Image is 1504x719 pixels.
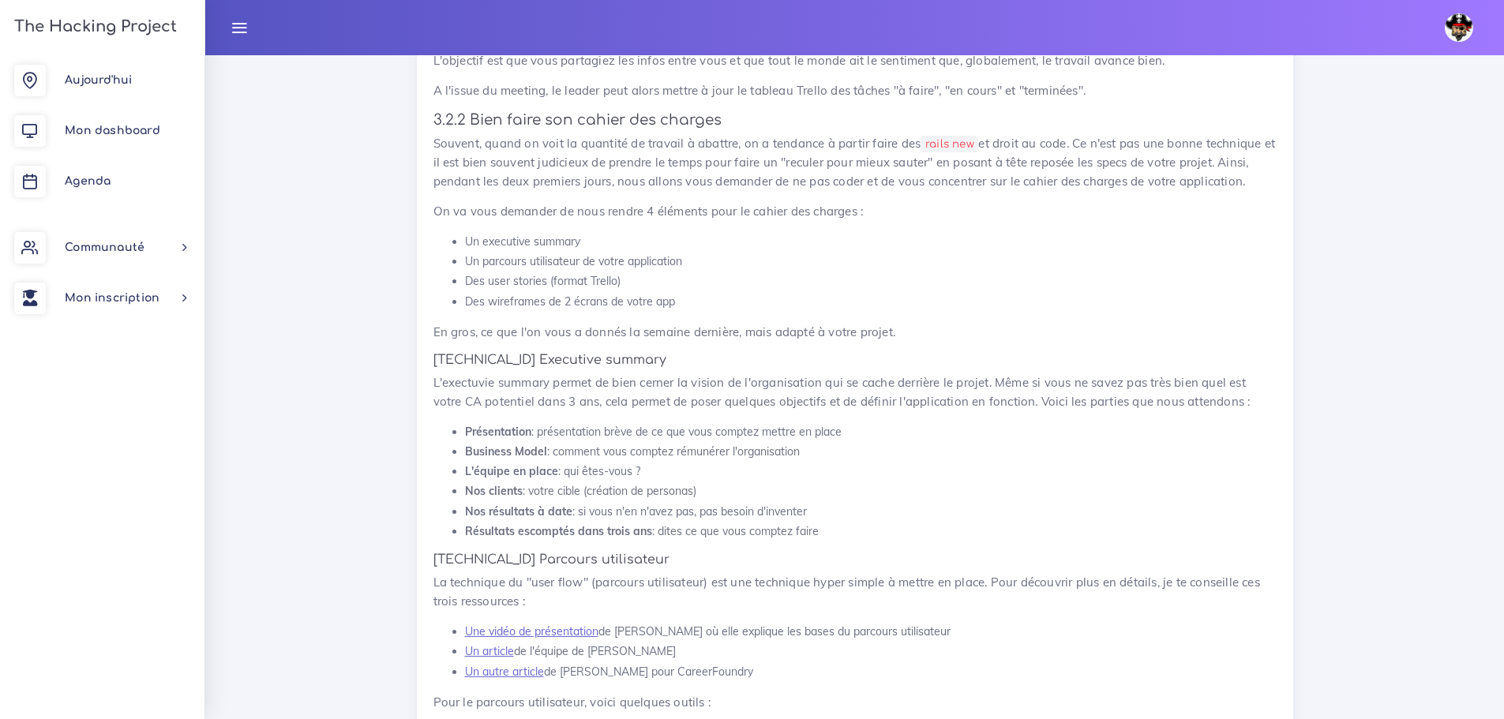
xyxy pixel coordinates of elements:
[433,202,1277,221] p: On va vous demander de nous rendre 4 éléments pour le cahier des charges :
[433,353,1277,368] h5: [TECHNICAL_ID] Executive summary
[465,425,531,439] strong: Présentation
[465,481,1277,501] li: : votre cible (création de personas)
[465,444,547,459] strong: Business Model
[65,242,144,253] span: Communauté
[433,51,1277,70] p: L'objectif est que vous partagiez les infos entre vous et que tout le monde ait le sentiment que,...
[65,125,160,137] span: Mon dashboard
[433,373,1277,411] p: L'exectuvie summary permet de bien cerner la vision de l'organisation qui se cache derrière le pr...
[921,136,978,152] code: rails new
[65,292,159,304] span: Mon inscription
[433,323,1277,342] p: En gros, ce que l'on vous a donnés la semaine dernière, mais adapté à votre projet.
[465,292,1277,312] li: Des wireframes de 2 écrans de votre app
[465,504,572,519] strong: Nos résultats à date
[465,462,1277,481] li: : qui êtes-vous ?
[465,442,1277,462] li: : comment vous comptez rémunérer l'organisation
[65,74,132,86] span: Aujourd'hui
[465,665,544,679] a: Un autre article
[465,624,598,638] a: Une vidéo de présentation
[465,271,1277,291] li: Des user stories (format Trello)
[465,502,1277,522] li: : si vous n'en n'avez pas, pas besoin d'inventer
[433,134,1277,191] p: Souvent, quand on voit la quantité de travail à abattre, on a tendance à partir faire des et droi...
[465,232,1277,252] li: Un executive summary
[465,484,523,498] strong: Nos clients
[465,522,1277,541] li: : dites ce que vous comptez faire
[465,422,1277,442] li: : présentation brève de ce que vous comptez mettre en place
[433,573,1277,611] p: La technique du "user flow" (parcours utilisateur) est une technique hyper simple à mettre en pla...
[433,81,1277,100] p: A l'issue du meeting, le leader peut alors mettre à jour le tableau Trello des tâches "à faire", ...
[433,693,1277,712] p: Pour le parcours utilisateur, voici quelques outils :
[465,252,1277,271] li: Un parcours utilisateur de votre application
[465,644,514,658] a: Un article
[9,18,177,36] h3: The Hacking Project
[465,524,652,538] strong: Résultats escomptés dans trois ans
[433,552,1277,567] h5: [TECHNICAL_ID] Parcours utilisateur
[465,642,1277,661] li: de l'équipe de [PERSON_NAME]
[465,622,1277,642] li: de [PERSON_NAME] où elle explique les bases du parcours utilisateur
[65,175,111,187] span: Agenda
[465,662,1277,682] li: de [PERSON_NAME] pour CareerFoundry
[465,464,558,478] strong: L'équipe en place
[1445,13,1473,42] img: avatar
[433,111,1277,129] h4: 3.2.2 Bien faire son cahier des charges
